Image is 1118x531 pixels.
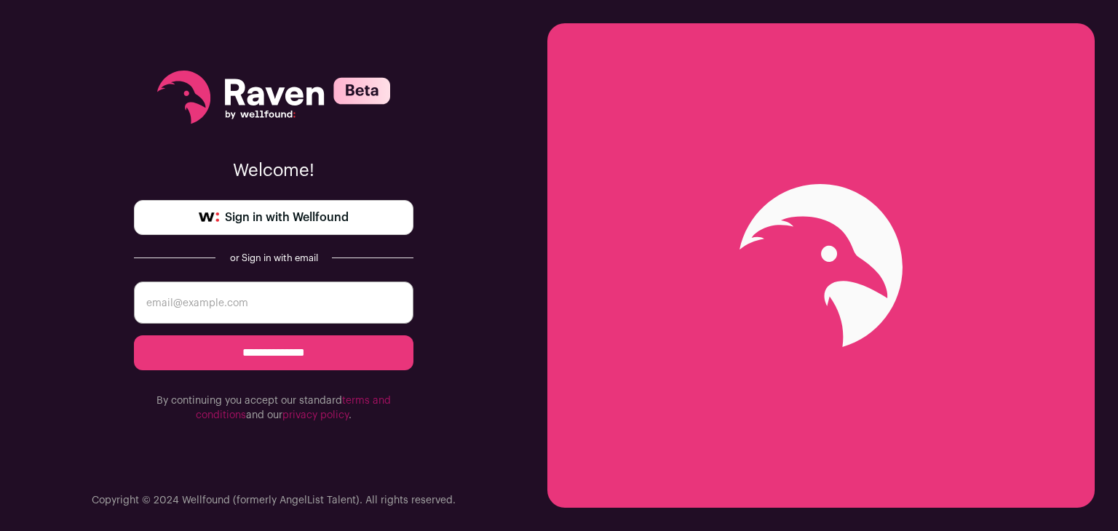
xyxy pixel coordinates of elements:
[225,209,349,226] span: Sign in with Wellfound
[134,394,413,423] p: By continuing you accept our standard and our .
[196,396,391,420] a: terms and conditions
[282,410,349,420] a: privacy policy
[199,212,219,223] img: wellfound-symbol-flush-black-fb3c872781a75f747ccb3a119075da62bfe97bd399995f84a933054e44a575c4.png
[134,159,413,183] p: Welcome!
[134,282,413,324] input: email@example.com
[227,252,320,264] div: or Sign in with email
[134,200,413,235] a: Sign in with Wellfound
[92,493,456,508] p: Copyright © 2024 Wellfound (formerly AngelList Talent). All rights reserved.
